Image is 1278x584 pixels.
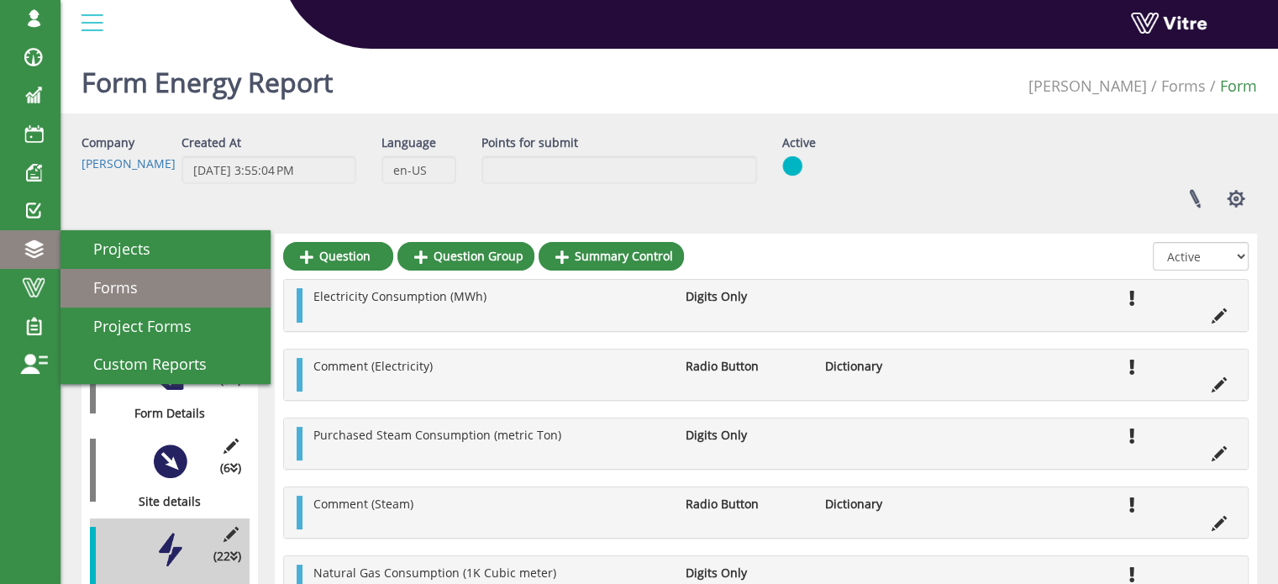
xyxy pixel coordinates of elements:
[1161,76,1206,96] a: Forms
[73,316,192,336] span: Project Forms
[90,405,237,422] div: Form Details
[60,308,271,346] a: Project Forms
[313,496,413,512] span: Comment (Steam)
[82,155,176,171] a: [PERSON_NAME]
[60,230,271,269] a: Projects
[73,277,138,297] span: Forms
[782,155,802,176] img: yes
[817,358,956,375] li: Dictionary
[313,565,556,581] span: Natural Gas Consumption (1K Cubic meter)
[677,565,817,581] li: Digits Only
[677,427,817,444] li: Digits Only
[213,548,241,565] span: (22 )
[313,427,561,443] span: Purchased Steam Consumption (metric Ton)
[481,134,578,151] label: Points for submit
[677,496,817,513] li: Radio Button
[1206,76,1257,97] li: Form
[313,288,486,304] span: Electricity Consumption (MWh)
[313,358,433,374] span: Comment (Electricity)
[90,493,237,510] div: Site details
[82,42,333,113] h1: Form Energy Report
[181,134,241,151] label: Created At
[381,134,436,151] label: Language
[677,288,817,305] li: Digits Only
[397,242,534,271] a: Question Group
[539,242,684,271] a: Summary Control
[1028,76,1147,96] a: [PERSON_NAME]
[60,269,271,308] a: Forms
[677,358,817,375] li: Radio Button
[220,460,241,476] span: (6 )
[73,354,207,374] span: Custom Reports
[82,134,134,151] label: Company
[73,239,150,259] span: Projects
[782,134,816,151] label: Active
[60,345,271,384] a: Custom Reports
[283,242,393,271] a: Question
[817,496,956,513] li: Dictionary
